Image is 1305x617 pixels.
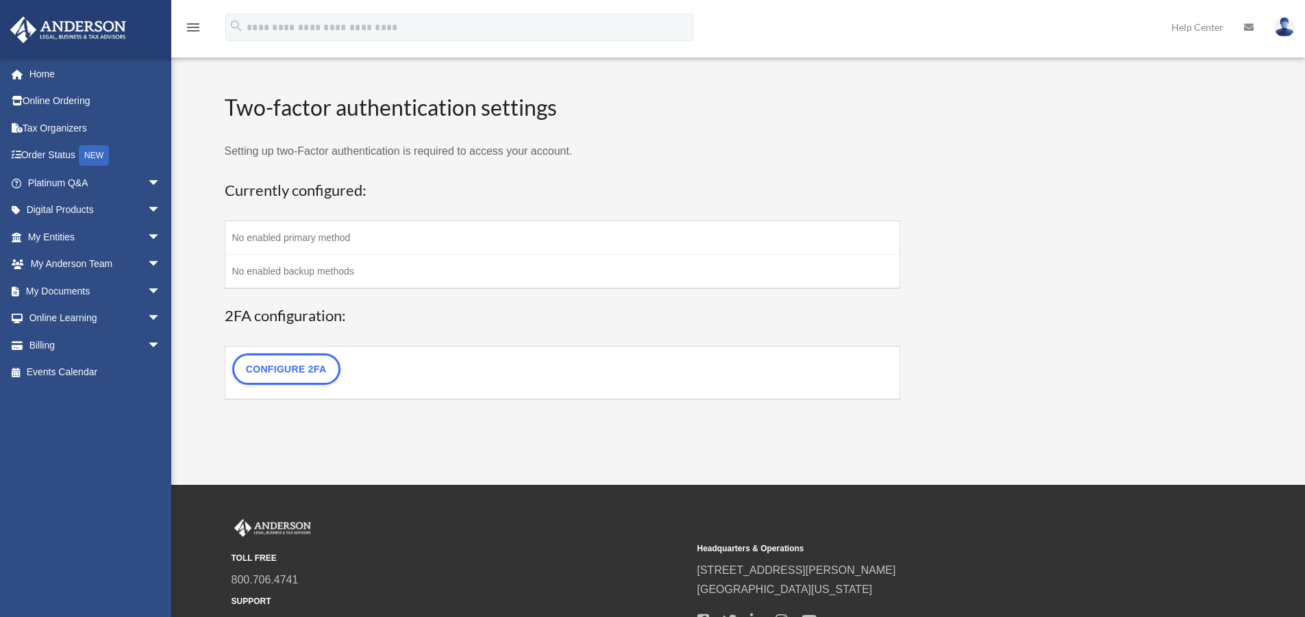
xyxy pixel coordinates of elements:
a: [STREET_ADDRESS][PERSON_NAME] [697,564,896,576]
span: arrow_drop_down [147,223,175,251]
a: Online Ordering [10,88,182,115]
img: Anderson Advisors Platinum Portal [6,16,130,43]
a: Billingarrow_drop_down [10,331,182,359]
span: arrow_drop_down [147,251,175,279]
p: Setting up two-Factor authentication is required to access your account. [225,142,901,161]
h3: 2FA configuration: [225,305,901,327]
a: My Documentsarrow_drop_down [10,277,182,305]
a: My Anderson Teamarrow_drop_down [10,251,182,278]
span: arrow_drop_down [147,331,175,360]
a: [GEOGRAPHIC_DATA][US_STATE] [697,583,873,595]
a: Home [10,60,182,88]
small: TOLL FREE [232,551,688,566]
a: 800.706.4741 [232,574,299,585]
img: User Pic [1274,17,1295,37]
a: Tax Organizers [10,114,182,142]
h2: Two-factor authentication settings [225,92,901,123]
h3: Currently configured: [225,180,901,201]
span: arrow_drop_down [147,277,175,305]
a: Events Calendar [10,359,182,386]
td: No enabled backup methods [225,255,900,289]
a: My Entitiesarrow_drop_down [10,223,182,251]
img: Anderson Advisors Platinum Portal [232,519,314,537]
td: No enabled primary method [225,221,900,255]
span: arrow_drop_down [147,169,175,197]
i: menu [185,19,201,36]
small: SUPPORT [232,594,688,609]
div: NEW [79,145,109,166]
a: Digital Productsarrow_drop_down [10,197,182,224]
a: Online Learningarrow_drop_down [10,305,182,332]
span: arrow_drop_down [147,305,175,333]
a: menu [185,24,201,36]
i: search [229,18,244,34]
span: arrow_drop_down [147,197,175,225]
a: Configure 2FA [232,353,340,385]
small: Headquarters & Operations [697,542,1154,556]
a: Order StatusNEW [10,142,182,170]
a: Platinum Q&Aarrow_drop_down [10,169,182,197]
